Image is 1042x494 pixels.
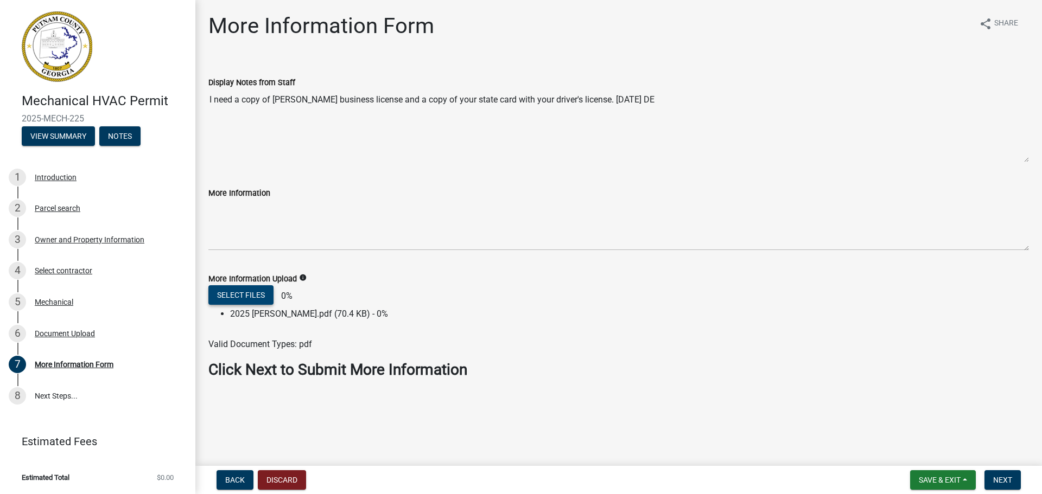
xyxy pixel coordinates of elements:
[993,476,1012,484] span: Next
[35,236,144,243] div: Owner and Property Information
[22,132,95,141] wm-modal-confirm: Summary
[35,361,113,368] div: More Information Form
[919,476,961,484] span: Save & Exit
[9,431,178,452] a: Estimated Fees
[35,267,92,274] div: Select contractor
[208,89,1029,163] textarea: I need a copy of [PERSON_NAME] business license and a copy of your state card with your driver's ...
[208,361,467,378] strong: Click Next to Submit More Information
[22,11,92,82] img: Putnam County, Georgia
[22,126,95,146] button: View Summary
[9,169,26,186] div: 1
[22,474,69,481] span: Estimated Total
[258,470,306,490] button: Discard
[9,262,26,279] div: 4
[208,285,274,305] button: Select files
[276,291,293,301] span: 0%
[225,476,245,484] span: Back
[217,470,253,490] button: Back
[970,13,1027,34] button: shareShare
[230,307,1029,320] li: 2025 [PERSON_NAME].pdf (70.4 KB) - 0%
[208,79,295,87] label: Display Notes from Staff
[910,470,976,490] button: Save & Exit
[99,126,141,146] button: Notes
[22,113,174,124] span: 2025-MECH-225
[9,387,26,405] div: 8
[9,356,26,373] div: 7
[35,174,77,181] div: Introduction
[979,17,992,30] i: share
[157,474,174,481] span: $0.00
[208,339,312,349] span: Valid Document Types: pdf
[208,190,270,197] label: More Information
[35,298,73,306] div: Mechanical
[208,13,434,39] h1: More Information Form
[35,204,80,212] div: Parcel search
[984,470,1021,490] button: Next
[299,274,307,281] i: info
[9,325,26,342] div: 6
[35,330,95,337] div: Document Upload
[9,293,26,311] div: 5
[9,200,26,217] div: 2
[22,93,187,109] h4: Mechanical HVAC Permit
[99,132,141,141] wm-modal-confirm: Notes
[9,231,26,248] div: 3
[208,275,297,283] label: More Information Upload
[994,17,1018,30] span: Share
